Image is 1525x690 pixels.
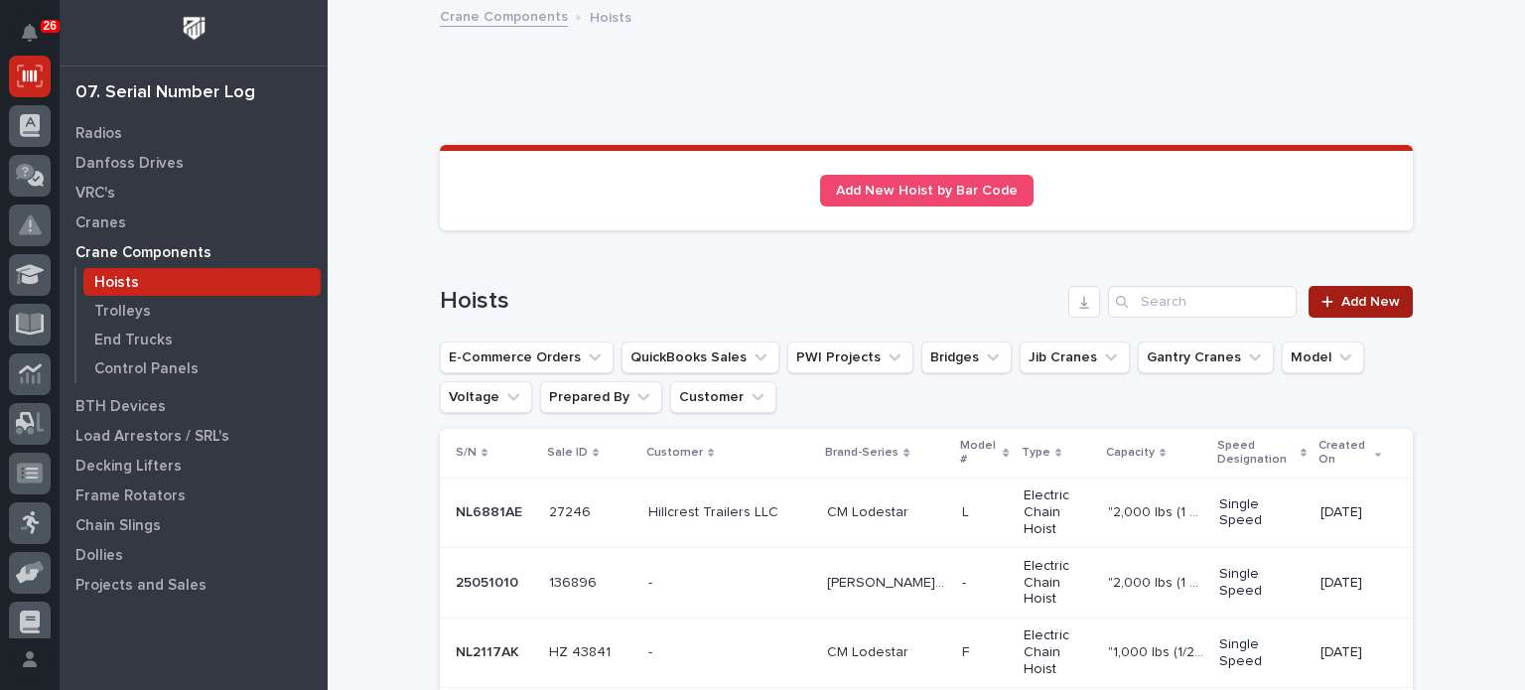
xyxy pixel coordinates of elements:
[1022,442,1050,464] p: Type
[75,82,255,104] div: 07. Serial Number Log
[962,500,973,521] p: L
[75,547,123,565] p: Dollies
[60,148,328,178] a: Danfoss Drives
[94,274,139,292] p: Hoists
[590,5,631,27] p: Hoists
[827,500,912,521] p: CM Lodestar
[75,185,115,203] p: VRC's
[94,360,199,378] p: Control Panels
[648,571,656,592] p: -
[1024,558,1093,608] p: Electric Chain Hoist
[60,481,328,510] a: Frame Rotators
[962,640,973,661] p: F
[76,268,328,296] a: Hoists
[1219,496,1305,530] p: Single Speed
[456,442,477,464] p: S/N
[825,442,899,464] p: Brand-Series
[1138,342,1274,373] button: Gantry Cranes
[44,19,57,33] p: 26
[1320,504,1381,521] p: [DATE]
[1320,644,1381,661] p: [DATE]
[960,435,998,472] p: Model #
[440,287,1060,316] h1: Hoists
[648,640,656,661] p: -
[836,184,1018,198] span: Add New Hoist by Bar Code
[60,570,328,600] a: Projects and Sales
[60,237,328,267] a: Crane Components
[60,118,328,148] a: Radios
[440,4,568,27] a: Crane Components
[440,478,1413,548] tr: NL6881AENL6881AE 2724627246 Hillcrest Trailers LLCHillcrest Trailers LLC CM LodestarCM Lodestar L...
[1020,342,1130,373] button: Jib Cranes
[1341,295,1400,309] span: Add New
[549,571,601,592] p: 136896
[962,571,970,592] p: -
[549,500,595,521] p: 27246
[440,342,614,373] button: E-Commerce Orders
[75,458,182,476] p: Decking Lifters
[827,571,950,592] p: [PERSON_NAME] STK
[1108,571,1207,592] p: "2,000 lbs (1 Ton)"
[1282,342,1364,373] button: Model
[75,487,186,505] p: Frame Rotators
[1108,640,1207,661] p: "1,000 lbs (1/2 Ton)"
[75,125,122,143] p: Radios
[547,442,588,464] p: Sale ID
[1217,435,1296,472] p: Speed Designation
[440,548,1413,619] tr: 2505101025051010 136896136896 -- [PERSON_NAME] STK[PERSON_NAME] STK -- Electric Chain Hoist"2,000...
[440,618,1413,688] tr: NL2117AKNL2117AK HZ 43841HZ 43841 -- CM LodestarCM Lodestar FF Electric Chain Hoist"1,000 lbs (1/...
[76,297,328,325] a: Trolleys
[25,24,51,56] div: Notifications26
[670,381,776,413] button: Customer
[440,381,532,413] button: Voltage
[9,12,51,54] button: Notifications
[75,398,166,416] p: BTH Devices
[75,577,207,595] p: Projects and Sales
[75,428,229,446] p: Load Arrestors / SRL's
[622,342,779,373] button: QuickBooks Sales
[1318,435,1369,472] p: Created On
[76,354,328,382] a: Control Panels
[75,155,184,173] p: Danfoss Drives
[787,342,913,373] button: PWI Projects
[60,207,328,237] a: Cranes
[75,244,211,262] p: Crane Components
[94,332,173,349] p: End Trucks
[921,342,1012,373] button: Bridges
[456,500,526,521] p: NL6881AE
[827,640,912,661] p: CM Lodestar
[75,517,161,535] p: Chain Slings
[1024,487,1093,537] p: Electric Chain Hoist
[456,640,523,661] p: NL2117AK
[1320,575,1381,592] p: [DATE]
[94,303,151,321] p: Trolleys
[1106,442,1155,464] p: Capacity
[1219,636,1305,670] p: Single Speed
[176,10,212,47] img: Workspace Logo
[1309,286,1413,318] a: Add New
[60,391,328,421] a: BTH Devices
[60,540,328,570] a: Dollies
[60,451,328,481] a: Decking Lifters
[60,421,328,451] a: Load Arrestors / SRL's
[820,175,1034,207] a: Add New Hoist by Bar Code
[1219,566,1305,600] p: Single Speed
[60,510,328,540] a: Chain Slings
[540,381,662,413] button: Prepared By
[456,571,522,592] p: 25051010
[76,326,328,353] a: End Trucks
[60,178,328,207] a: VRC's
[648,500,782,521] p: Hillcrest Trailers LLC
[75,214,126,232] p: Cranes
[1108,286,1297,318] input: Search
[549,640,615,661] p: HZ 43841
[1108,500,1207,521] p: "2,000 lbs (1 Ton)"
[646,442,703,464] p: Customer
[1024,627,1093,677] p: Electric Chain Hoist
